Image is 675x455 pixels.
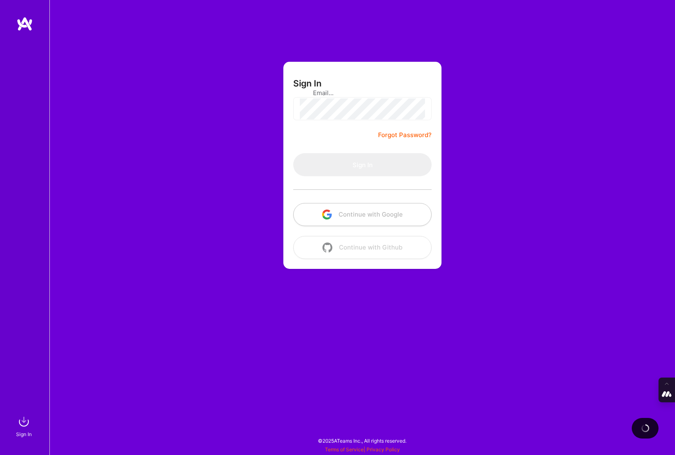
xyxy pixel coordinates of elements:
button: Continue with Github [293,236,432,259]
a: Privacy Policy [367,446,400,453]
img: logo [16,16,33,31]
img: loading [641,424,649,432]
div: Sign In [16,430,32,439]
a: sign inSign In [17,413,32,439]
img: icon [322,210,332,219]
img: icon [322,243,332,252]
img: sign in [16,413,32,430]
a: Forgot Password? [378,130,432,140]
h3: Sign In [293,78,322,89]
button: Continue with Google [293,203,432,226]
button: Sign In [293,153,432,176]
a: Terms of Service [325,446,364,453]
div: © 2025 ATeams Inc., All rights reserved. [49,430,675,451]
span: | [325,446,400,453]
input: Email... [313,82,412,103]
